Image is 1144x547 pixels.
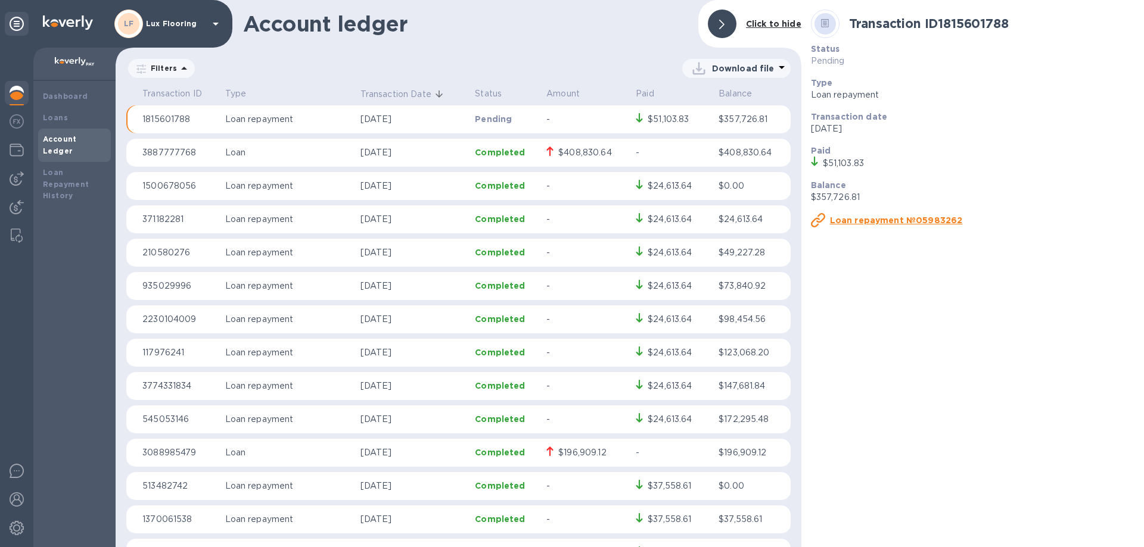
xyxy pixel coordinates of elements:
[546,380,626,392] p: -
[360,280,466,292] p: [DATE]
[546,87,626,100] p: Amount
[225,213,351,226] p: Loan repayment
[43,168,89,201] b: Loan Repayment History
[546,113,626,126] p: -
[648,213,692,226] div: $24,613.64
[142,346,215,359] p: 117976241
[43,92,88,101] b: Dashboard
[823,157,864,170] div: $51,103.83
[10,114,24,129] img: Foreign exchange
[546,213,626,226] p: -
[475,213,537,225] p: Completed
[719,413,785,426] p: $172,295.48
[360,113,466,126] p: [DATE]
[142,180,215,192] p: 1500678056
[475,446,537,458] p: Completed
[360,246,466,259] p: [DATE]
[648,113,689,126] div: $51,103.83
[546,480,626,492] p: -
[811,180,846,190] b: Balance
[142,513,215,526] p: 1370061538
[719,380,785,392] p: $147,681.84
[546,246,626,259] p: -
[475,380,537,392] p: Completed
[719,346,785,359] p: $123,068.20
[360,513,466,526] p: [DATE]
[225,313,351,326] p: Loan repayment
[142,87,215,100] p: Transaction ID
[142,146,215,159] p: 3887777768
[811,55,1134,67] p: Pending
[475,280,537,292] p: Completed
[475,346,537,358] p: Completed
[546,280,626,292] p: -
[142,380,215,392] p: 3774331834
[360,88,431,101] p: Transaction Date
[719,213,785,226] p: $24,613.64
[648,313,692,326] div: $24,613.64
[746,19,801,29] b: Click to hide
[811,112,887,121] b: Transaction date
[830,215,963,225] u: Loan repayment №05983262
[719,146,785,159] p: $408,830.64
[636,146,709,159] p: -
[360,146,466,159] p: [DATE]
[225,480,351,492] p: Loan repayment
[475,413,537,425] p: Completed
[811,191,1134,204] p: $357,726.81
[558,446,606,459] div: $196,909.12
[142,480,215,492] p: 513482742
[5,12,29,36] div: Unpin categories
[360,88,447,101] span: Transaction Date
[142,113,215,126] p: 1815601788
[719,480,785,492] p: $0.00
[475,313,537,325] p: Completed
[648,480,691,492] div: $37,558.61
[475,113,537,125] p: Pending
[225,280,351,292] p: Loan repayment
[43,135,77,155] b: Account Ledger
[360,380,466,392] p: [DATE]
[360,313,466,326] p: [DATE]
[142,213,215,226] p: 371182281
[719,313,785,326] p: $98,454.56
[546,346,626,359] p: -
[243,11,689,36] h1: Account ledger
[475,513,537,525] p: Completed
[360,413,466,426] p: [DATE]
[546,180,626,192] p: -
[225,446,351,459] p: Loan
[719,513,785,526] p: $37,558.61
[43,15,93,30] img: Logo
[558,146,611,159] div: $408,830.64
[142,246,215,259] p: 210580276
[146,63,177,73] p: Filters
[648,280,692,292] div: $24,613.64
[475,87,537,100] p: Status
[546,313,626,326] p: -
[360,213,466,226] p: [DATE]
[360,480,466,492] p: [DATE]
[475,180,537,192] p: Completed
[719,280,785,292] p: $73,840.92
[546,413,626,426] p: -
[849,16,1009,31] b: Transaction ID 1815601788
[648,413,692,426] div: $24,613.64
[142,280,215,292] p: 935029996
[43,113,68,122] b: Loans
[225,87,351,100] p: Type
[142,313,215,326] p: 2230104009
[811,89,1134,101] p: Loan repayment
[146,20,206,28] p: Lux Flooring
[225,413,351,426] p: Loan repayment
[225,346,351,359] p: Loan repayment
[225,513,351,526] p: Loan repayment
[636,87,709,100] p: Paid
[142,413,215,426] p: 545053146
[719,87,785,100] p: Balance
[225,246,351,259] p: Loan repayment
[225,180,351,192] p: Loan repayment
[360,180,466,192] p: [DATE]
[811,78,833,87] b: Type
[225,380,351,392] p: Loan repayment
